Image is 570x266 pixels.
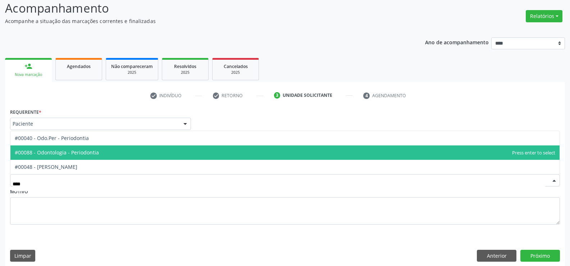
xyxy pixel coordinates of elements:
[111,70,153,75] div: 2025
[274,92,281,99] div: 3
[5,17,397,25] p: Acompanhe a situação das marcações correntes e finalizadas
[10,186,28,198] label: Motivo
[10,72,47,77] div: Nova marcação
[111,63,153,69] span: Não compareceram
[425,37,489,46] p: Ano de acompanhamento
[15,135,89,141] span: #00040 - Odo.Per - Periodontia
[283,92,332,99] div: Unidade solicitante
[218,70,254,75] div: 2025
[477,250,516,262] button: Anterior
[67,63,91,69] span: Agendados
[15,149,99,156] span: #00088 - Odontologia - Periodontia
[224,63,248,69] span: Cancelados
[520,250,560,262] button: Próximo
[15,163,77,170] span: #00048 - [PERSON_NAME]
[174,63,196,69] span: Resolvidos
[10,250,35,262] button: Limpar
[526,10,562,22] button: Relatórios
[24,62,32,70] div: person_add
[10,107,41,118] label: Requerente
[167,70,203,75] div: 2025
[13,120,176,127] span: Paciente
